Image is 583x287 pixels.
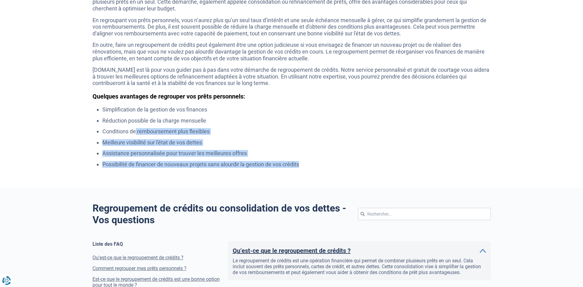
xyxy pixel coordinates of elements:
[358,208,491,220] input: Rechercher…
[102,150,491,157] li: Assistance personnalisée pour trouver les meilleures offres
[93,67,491,87] p: [DOMAIN_NAME] est là pour vous guider pas à pas dans votre démarche de regroupement de crédits. N...
[233,246,351,255] h2: Qu’est-ce que le regroupement de crédits ?
[93,241,220,247] div: Liste des FAQ
[102,161,491,168] li: Possibilité de financer de nouveaux projets sans alourdir la gestion de vos crédits
[233,246,486,255] a: Qu’est-ce que le regroupement de crédits ?
[233,258,486,275] div: Le regroupement de crédits est une opération financière qui permet de combiner plusieurs prêts en...
[93,265,220,271] a: Comment regrouper mes prêts personnels ?
[102,106,491,113] li: Simplification de la gestion de vos finances
[93,17,491,37] p: En regroupant vos prêts personnels, vous n’aurez plus qu’un seul taux d’intérêt et une seule éché...
[93,255,220,261] a: Qu’est-ce que le regroupement de crédits ?
[93,202,358,226] h2: Regroupement de crédits ou consolidation de vos dettes - Vos questions
[102,128,491,135] li: Conditions de remboursement plus flexibles
[93,42,491,62] p: En outre, faire un regroupement de crédits peut également être une option judicieuse si vous envi...
[102,117,491,124] li: Réduction possible de la charge mensuelle
[102,139,491,146] li: Meilleure visibilité sur l'état de vos dettes
[93,93,491,100] h3: Quelques avantages de regrouper vos prêts personnels:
